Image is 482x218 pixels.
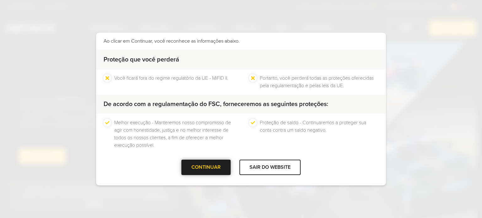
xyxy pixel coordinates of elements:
li: Você ficará fora do regime regulatório da UE - MiFID II. [114,74,228,89]
p: Ao clicar em Continuar, você reconhece as informações abaixo. [104,37,378,45]
li: Proteção de saldo - Continuaremos a proteger sua conta contra um saldo negativo. [260,119,378,149]
strong: Proteção que você perderá [104,56,179,63]
div: SAIR DO WEBSITE [239,160,301,175]
strong: De acordo com a regulamentação do FSC, forneceremos as seguintes proteções: [104,100,328,108]
li: Melhor execução - Manteremos nosso compromisso de agir com honestidade, justiça e no melhor inter... [114,119,233,149]
div: CONTINUAR [181,160,231,175]
li: Portanto, você perderá todas as proteções oferecidas pela regulamentação e pelas leis da UE. [260,74,378,89]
